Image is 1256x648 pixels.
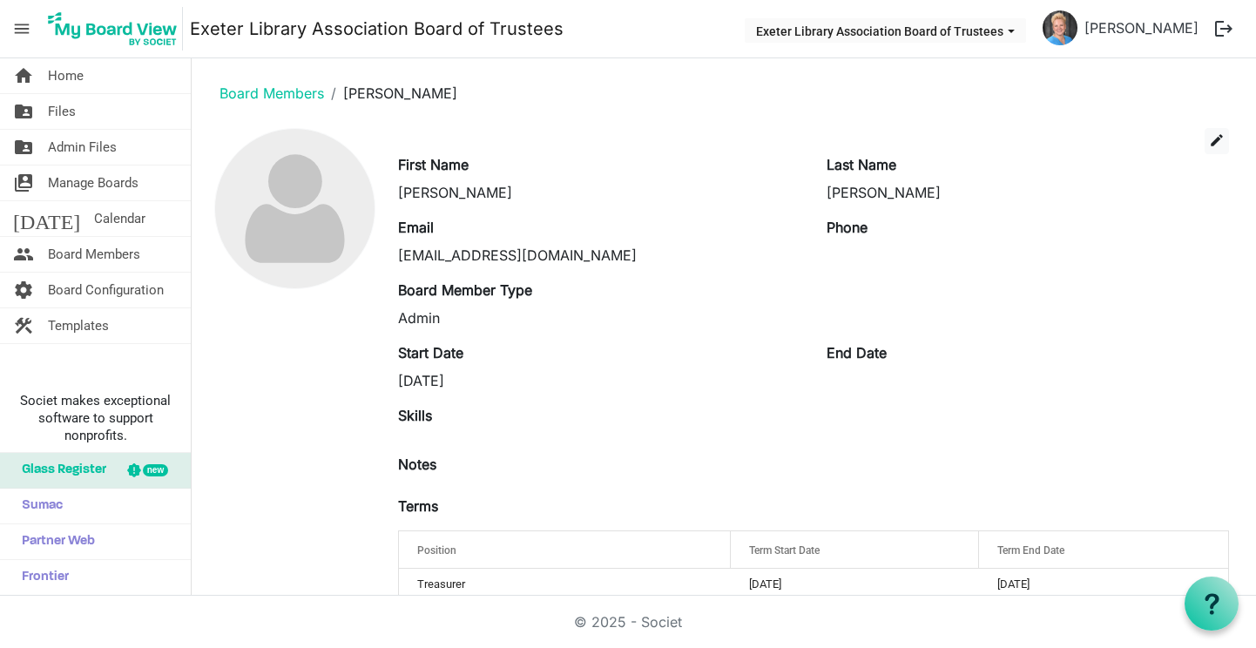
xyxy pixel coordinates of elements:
a: [PERSON_NAME] [1077,10,1205,45]
label: Notes [398,454,436,475]
label: End Date [827,342,887,363]
button: Exeter Library Association Board of Trustees dropdownbutton [745,18,1026,43]
button: edit [1205,128,1229,154]
a: Board Members [219,84,324,102]
span: Admin Files [48,130,117,165]
span: Board Members [48,237,140,272]
span: folder_shared [13,94,34,129]
td: 1/1/2020 column header Term Start Date [731,569,980,600]
div: [EMAIL_ADDRESS][DOMAIN_NAME] [398,245,800,266]
a: Exeter Library Association Board of Trustees [190,11,564,46]
span: Calendar [94,201,145,236]
span: [DATE] [13,201,80,236]
span: Sumac [13,489,63,523]
span: Templates [48,308,109,343]
span: Manage Boards [48,165,138,200]
img: My Board View Logo [43,7,183,51]
td: 1/31/2026 column header Term End Date [979,569,1228,600]
span: switch_account [13,165,34,200]
a: © 2025 - Societ [574,613,682,631]
label: Email [398,217,434,238]
span: Files [48,94,76,129]
img: no-profile-picture.svg [215,129,375,288]
label: Phone [827,217,868,238]
div: Admin [398,307,800,328]
span: home [13,58,34,93]
span: Glass Register [13,453,106,488]
span: menu [5,12,38,45]
td: Treasurer column header Position [399,569,731,600]
span: construction [13,308,34,343]
span: Term Start Date [749,544,820,557]
label: Terms [398,496,438,516]
span: Term End Date [997,544,1064,557]
span: settings [13,273,34,307]
span: Societ makes exceptional software to support nonprofits. [8,392,183,444]
div: [DATE] [398,370,800,391]
span: Position [417,544,456,557]
label: Skills [398,405,432,426]
div: [PERSON_NAME] [398,182,800,203]
span: edit [1209,132,1225,148]
button: logout [1205,10,1242,47]
label: Last Name [827,154,896,175]
span: Partner Web [13,524,95,559]
img: vLlGUNYjuWs4KbtSZQjaWZvDTJnrkUC5Pj-l20r8ChXSgqWs1EDCHboTbV3yLcutgLt7-58AB6WGaG5Dpql6HA_thumb.png [1043,10,1077,45]
span: folder_shared [13,130,34,165]
label: Start Date [398,342,463,363]
label: Board Member Type [398,280,532,300]
span: Home [48,58,84,93]
a: My Board View Logo [43,7,190,51]
span: Board Configuration [48,273,164,307]
div: new [143,464,168,476]
span: Frontier [13,560,69,595]
label: First Name [398,154,469,175]
span: people [13,237,34,272]
div: [PERSON_NAME] [827,182,1229,203]
li: [PERSON_NAME] [324,83,457,104]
